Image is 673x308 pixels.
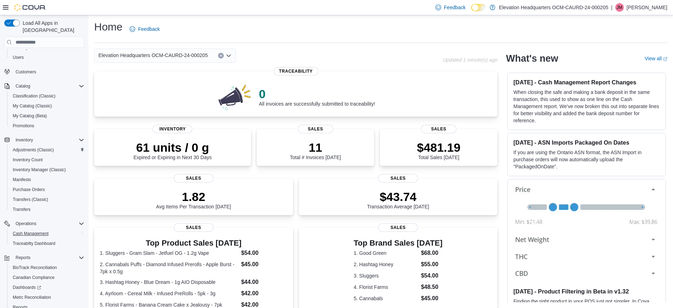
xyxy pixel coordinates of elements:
span: Inventory [153,125,192,133]
span: Dark Mode [471,11,472,12]
a: Transfers (Classic) [10,195,51,204]
span: Metrc Reconciliation [10,293,84,302]
span: BioTrack Reconciliation [13,265,57,270]
a: Feedback [127,22,162,36]
button: Metrc Reconciliation [7,292,87,302]
p: 0 [259,87,375,101]
button: Inventory Manager (Classic) [7,165,87,175]
dd: $54.00 [241,249,287,257]
div: Avg Items Per Transaction [DATE] [156,190,231,209]
button: Purchase Orders [7,185,87,195]
button: Inventory [1,135,87,145]
span: JM [617,3,622,12]
span: Cash Management [10,229,84,238]
a: My Catalog (Classic) [10,102,55,110]
p: 61 units / 0 g [133,140,212,155]
div: Transaction Average [DATE] [367,190,429,209]
span: Sales [174,174,213,183]
button: Adjustments (Classic) [7,145,87,155]
button: Catalog [1,81,87,91]
h3: [DATE] - Cash Management Report Changes [513,79,660,86]
span: Traceabilty Dashboard [13,241,55,246]
a: Manifests [10,175,34,184]
div: Total Sales [DATE] [417,140,461,160]
a: My Catalog (Beta) [10,112,50,120]
dt: 1. Good Green [354,250,418,257]
button: Open list of options [226,53,232,58]
span: Adjustments (Classic) [13,147,54,153]
a: Adjustments (Classic) [10,146,57,154]
span: Promotions [13,123,34,129]
dt: 3. Sluggers [354,272,418,279]
button: Promotions [7,121,87,131]
span: Elevation Headquarters OCM-CAURD-24-000205 [98,51,208,60]
button: Users [7,52,87,62]
a: Dashboards [10,283,44,292]
dt: 4. Ayrloom - Cereal Milk - Infused PreRolls - 5pk - 3g [100,290,238,297]
span: Catalog [13,82,84,90]
span: Adjustments (Classic) [10,146,84,154]
span: Promotions [10,122,84,130]
span: My Catalog (Beta) [13,113,47,119]
h3: Top Product Sales [DATE] [100,239,287,247]
p: Updated 1 minute(s) ago [443,57,497,63]
a: Inventory Manager (Classic) [10,166,69,174]
button: Reports [1,253,87,263]
div: Total # Invoices [DATE] [290,140,341,160]
div: Expired or Expiring in Next 30 Days [133,140,212,160]
span: Reports [16,255,30,261]
span: Transfers (Classic) [13,197,48,202]
a: Classification (Classic) [10,92,58,100]
a: Metrc Reconciliation [10,293,54,302]
span: Inventory Count [13,157,43,163]
span: Transfers [10,205,84,214]
button: Canadian Compliance [7,273,87,282]
span: Catalog [16,83,30,89]
span: Traceabilty Dashboard [10,239,84,248]
a: Users [10,53,27,62]
dt: 2. Cannabals Puffs - Diamond Infused Prerolls - Apple Burst - 7pk x 0.5g [100,261,238,275]
dt: 5. Cannabals [354,295,418,302]
span: Inventory Count [10,156,84,164]
dd: $45.00 [241,260,287,269]
span: Operations [13,219,84,228]
span: Users [13,55,24,60]
a: Traceabilty Dashboard [10,239,58,248]
span: BioTrack Reconciliation [10,263,84,272]
h3: [DATE] - ASN Imports Packaged On Dates [513,139,660,146]
h3: Top Brand Sales [DATE] [354,239,443,247]
h2: What's new [506,53,558,64]
span: Customers [13,67,84,76]
button: Inventory Count [7,155,87,165]
a: Promotions [10,122,37,130]
button: Clear input [218,53,224,58]
span: Canadian Compliance [10,273,84,282]
p: When closing the safe and making a bank deposit in the same transaction, this used to show as one... [513,89,660,124]
button: Operations [13,219,39,228]
a: BioTrack Reconciliation [10,263,60,272]
a: Dashboards [7,282,87,292]
button: My Catalog (Beta) [7,111,87,121]
button: Traceabilty Dashboard [7,239,87,248]
img: Cova [14,4,46,11]
span: Manifests [10,175,84,184]
button: Cash Management [7,229,87,239]
span: Inventory [13,136,84,144]
p: 1.82 [156,190,231,204]
span: Transfers [13,207,30,212]
span: Inventory [16,137,33,143]
dt: 4. Florist Farms [354,284,418,291]
span: Manifests [13,177,31,183]
p: Elevation Headquarters OCM-CAURD-24-000205 [499,3,608,12]
span: Traceability [273,67,318,75]
a: Customers [13,68,39,76]
button: Reports [13,253,33,262]
p: [PERSON_NAME] [627,3,667,12]
span: Transfers (Classic) [10,195,84,204]
span: Cash Management [13,231,49,236]
a: Transfers [10,205,33,214]
button: Operations [1,219,87,229]
div: All invoices are successfully submitted to traceability! [259,87,375,107]
a: Cash Management [10,229,51,238]
dd: $48.50 [421,283,443,291]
